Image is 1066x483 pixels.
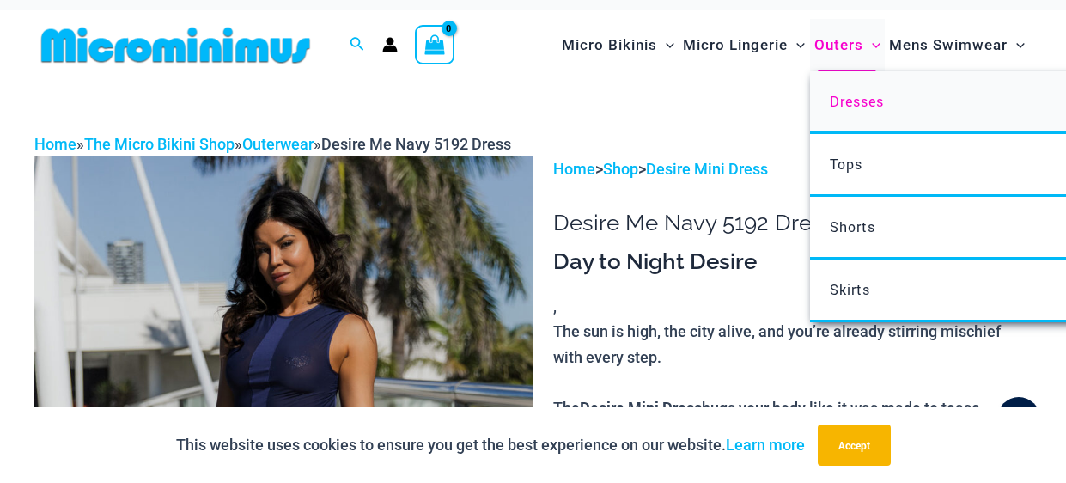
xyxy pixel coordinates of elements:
span: Desire Me Navy 5192 Dress [321,135,511,153]
a: Learn more [726,436,805,454]
span: Shorts [830,217,875,235]
span: Mens Swimwear [889,23,1008,67]
a: Outerwear [242,135,314,153]
b: Desire Mini Dress [580,397,702,418]
span: Menu Toggle [863,23,880,67]
a: Search icon link [350,34,365,56]
nav: Site Navigation [555,16,1032,74]
a: Desire Mini Dress [646,160,768,178]
span: Outers [814,23,863,67]
a: Shop [603,160,638,178]
span: Tops [830,155,862,173]
a: Home [34,135,76,153]
h1: Desire Me Navy 5192 Dress [553,210,1032,236]
a: View Shopping Cart, empty [415,25,454,64]
a: Micro LingerieMenu ToggleMenu Toggle [679,19,809,71]
span: » » » [34,135,511,153]
button: Accept [818,425,891,466]
span: Menu Toggle [788,23,805,67]
a: Home [553,160,595,178]
a: Micro BikinisMenu ToggleMenu Toggle [557,19,679,71]
a: Mens SwimwearMenu ToggleMenu Toggle [885,19,1029,71]
span: Menu Toggle [1008,23,1025,67]
p: > > [553,156,1032,182]
a: Account icon link [382,37,398,52]
span: Micro Bikinis [562,23,657,67]
span: Dresses [830,92,884,110]
h3: Day to Night Desire [553,248,1032,277]
span: Micro Lingerie [683,23,788,67]
span: Menu Toggle [657,23,674,67]
p: This website uses cookies to ensure you get the best experience on our website. [176,432,805,458]
a: OutersMenu ToggleMenu Toggle [810,19,885,71]
a: The Micro Bikini Shop [84,135,235,153]
span: Skirts [830,280,870,298]
img: MM SHOP LOGO FLAT [34,26,317,64]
